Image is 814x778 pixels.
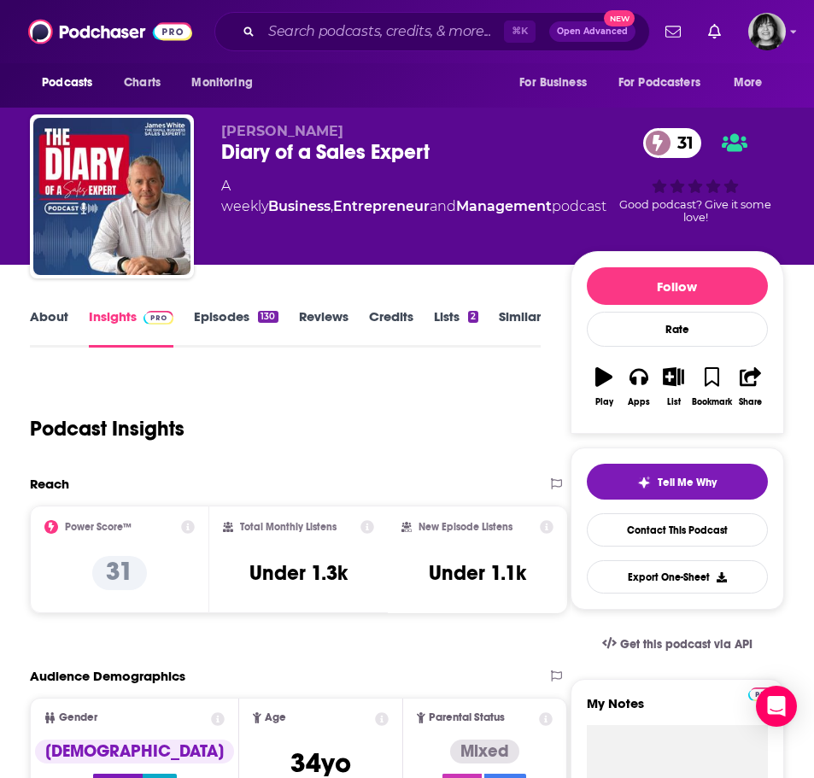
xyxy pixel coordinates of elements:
[92,556,147,590] p: 31
[333,198,430,214] a: Entrepreneur
[656,356,691,418] button: List
[620,637,753,652] span: Get this podcast via API
[607,67,725,99] button: open menu
[733,356,768,418] button: Share
[587,356,622,418] button: Play
[261,18,504,45] input: Search podcasts, credits, & more...
[59,712,97,723] span: Gender
[587,464,768,500] button: tell me why sparkleTell Me Why
[549,21,635,42] button: Open AdvancedNew
[430,198,456,214] span: and
[587,560,768,594] button: Export One-Sheet
[595,397,613,407] div: Play
[179,67,274,99] button: open menu
[28,15,192,48] img: Podchaser - Follow, Share and Rate Podcasts
[748,13,786,50] button: Show profile menu
[30,416,184,442] h1: Podcast Insights
[692,397,732,407] div: Bookmark
[643,128,702,158] a: 31
[628,397,650,407] div: Apps
[191,71,252,95] span: Monitoring
[240,521,337,533] h2: Total Monthly Listens
[504,20,536,43] span: ⌘ K
[587,513,768,547] a: Contact This Podcast
[268,198,331,214] a: Business
[604,10,635,26] span: New
[124,71,161,95] span: Charts
[249,560,348,586] h3: Under 1.3k
[691,356,733,418] button: Bookmark
[429,712,505,723] span: Parental Status
[30,668,185,684] h2: Audience Demographics
[113,67,171,99] a: Charts
[369,308,413,348] a: Credits
[739,397,762,407] div: Share
[299,308,348,348] a: Reviews
[33,118,190,275] img: Diary of a Sales Expert
[429,560,526,586] h3: Under 1.1k
[456,198,552,214] a: Management
[35,740,234,763] div: [DEMOGRAPHIC_DATA]
[89,308,173,348] a: InsightsPodchaser Pro
[419,521,512,533] h2: New Episode Listens
[65,521,132,533] h2: Power Score™
[756,686,797,727] div: Open Intercom Messenger
[143,311,173,325] img: Podchaser Pro
[214,12,650,51] div: Search podcasts, credits, & more...
[618,71,700,95] span: For Podcasters
[557,27,628,36] span: Open Advanced
[30,308,68,348] a: About
[748,687,778,701] img: Podchaser Pro
[468,311,478,323] div: 2
[734,71,763,95] span: More
[701,17,728,46] a: Show notifications dropdown
[265,712,286,723] span: Age
[434,308,478,348] a: Lists2
[30,67,114,99] button: open menu
[606,123,784,229] div: 31Good podcast? Give it some love!
[658,476,717,489] span: Tell Me Why
[637,476,651,489] img: tell me why sparkle
[587,312,768,347] div: Rate
[30,476,69,492] h2: Reach
[507,67,608,99] button: open menu
[587,695,768,725] label: My Notes
[619,198,771,224] span: Good podcast? Give it some love!
[667,397,681,407] div: List
[331,198,333,214] span: ,
[722,67,784,99] button: open menu
[587,267,768,305] button: Follow
[258,311,278,323] div: 130
[42,71,92,95] span: Podcasts
[622,356,657,418] button: Apps
[748,685,778,701] a: Pro website
[659,17,688,46] a: Show notifications dropdown
[660,128,702,158] span: 31
[221,176,606,217] div: A weekly podcast
[748,13,786,50] img: User Profile
[589,623,766,665] a: Get this podcast via API
[194,308,278,348] a: Episodes130
[748,13,786,50] span: Logged in as parkdalepublicity1
[519,71,587,95] span: For Business
[221,123,343,139] span: [PERSON_NAME]
[450,740,519,763] div: Mixed
[499,308,541,348] a: Similar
